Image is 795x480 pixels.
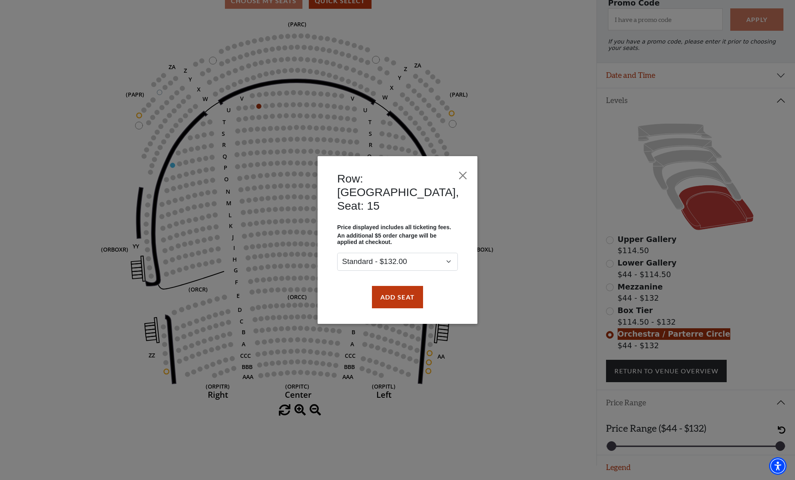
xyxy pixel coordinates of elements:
[337,224,458,230] p: Price displayed includes all ticketing fees.
[769,457,787,475] div: Accessibility Menu
[337,232,458,245] p: An additional $5 order charge will be applied at checkout.
[337,172,459,213] h4: Row: [GEOGRAPHIC_DATA], Seat: 15
[459,168,467,183] button: Close
[372,286,423,308] button: Add Seat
